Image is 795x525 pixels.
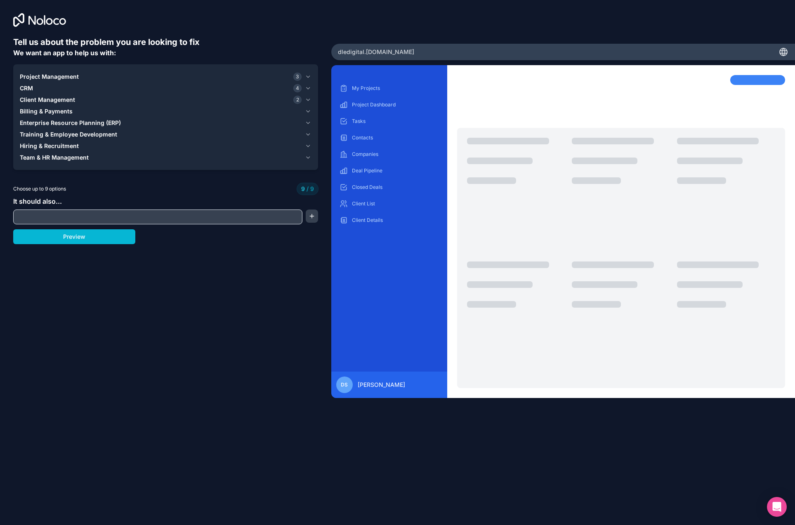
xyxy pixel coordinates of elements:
div: Open Intercom Messenger [767,497,787,517]
span: Client Management [20,96,75,104]
button: CRM4 [20,82,311,94]
button: Project Management3 [20,71,311,82]
button: Team & HR Management [20,152,311,163]
span: DS [341,381,348,388]
p: Companies [352,151,439,158]
span: We want an app to help us with: [13,49,116,57]
button: Preview [13,229,135,244]
button: Training & Employee Development [20,129,311,140]
span: Training & Employee Development [20,130,117,139]
button: Billing & Payments [20,106,311,117]
span: dledigital .[DOMAIN_NAME] [338,48,414,56]
span: [PERSON_NAME] [358,381,405,389]
p: Client Details [352,217,439,224]
p: Tasks [352,118,439,125]
span: Project Management [20,73,79,81]
span: 9 [305,185,314,193]
p: Client List [352,200,439,207]
span: 4 [293,84,302,92]
p: Project Dashboard [352,101,439,108]
span: It should also... [13,197,62,205]
button: Client Management2 [20,94,311,106]
span: 2 [293,96,302,104]
button: Enterprise Resource Planning (ERP) [20,117,311,129]
span: Billing & Payments [20,107,73,115]
p: Closed Deals [352,184,439,191]
span: Hiring & Recruitment [20,142,79,150]
span: Choose up to 9 options [13,185,66,193]
span: CRM [20,84,33,92]
div: scrollable content [338,82,441,365]
span: Team & HR Management [20,153,89,162]
p: Contacts [352,134,439,141]
p: My Projects [352,85,439,92]
span: 9 [301,185,305,193]
button: Hiring & Recruitment [20,140,311,152]
span: Enterprise Resource Planning (ERP) [20,119,121,127]
p: Deal Pipeline [352,167,439,174]
span: 3 [293,73,302,81]
span: / [307,185,309,192]
h6: Tell us about the problem you are looking to fix [13,36,318,48]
